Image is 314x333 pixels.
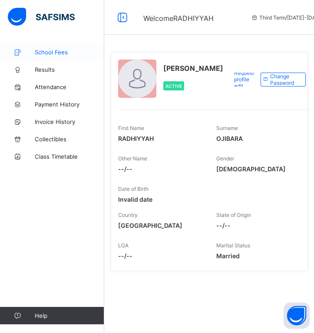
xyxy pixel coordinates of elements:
span: Married [216,252,301,260]
span: [GEOGRAPHIC_DATA] [118,222,203,229]
span: [PERSON_NAME] [163,64,223,73]
span: Results [35,66,104,73]
span: [DEMOGRAPHIC_DATA] [216,165,301,173]
span: Attendance [35,83,104,90]
span: OJIBARA [216,135,301,142]
span: Invalid date [118,196,203,203]
span: Other Name [118,155,147,162]
span: Request profile edit [234,70,254,89]
span: RADHIYYAH [118,135,203,142]
span: Date of Birth [118,186,149,192]
span: Help [35,312,104,319]
span: Surname [216,125,238,131]
span: School Fees [35,49,104,56]
span: Change Password [270,73,299,86]
span: Active [165,83,182,89]
span: Marital Status [216,242,250,249]
span: --/-- [216,222,301,229]
button: Open asap [284,303,310,329]
span: First Name [118,125,144,131]
span: Country [118,212,138,218]
span: Collectibles [35,136,104,143]
span: Invoice History [35,118,104,125]
span: --/-- [118,165,203,173]
span: Gender [216,155,234,162]
span: Payment History [35,101,104,108]
span: State of Origin [216,212,251,218]
span: Welcome RADHIYYAH [143,14,214,23]
span: --/-- [118,252,203,260]
span: Class Timetable [35,153,104,160]
span: LGA [118,242,129,249]
img: safsims [8,8,75,26]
